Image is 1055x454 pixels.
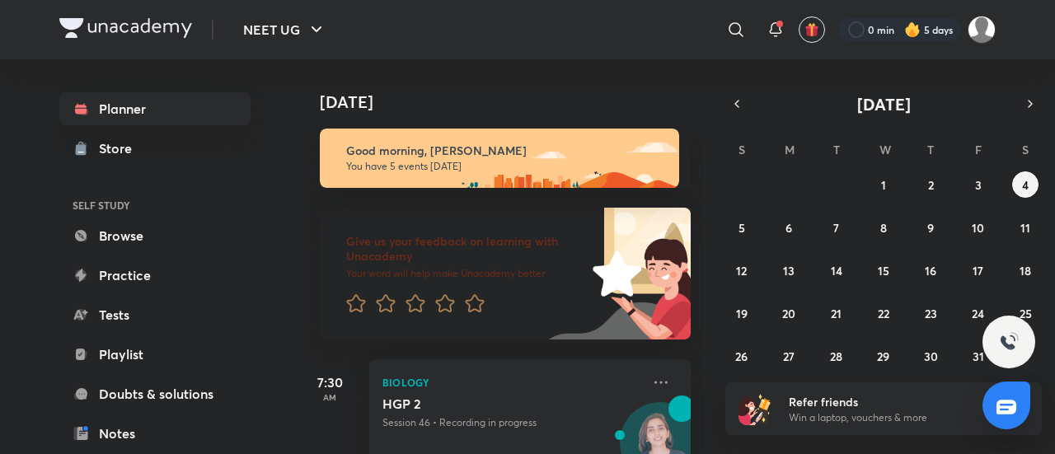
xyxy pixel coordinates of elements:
abbr: October 13, 2025 [783,263,795,278]
a: Tests [59,298,251,331]
button: October 12, 2025 [729,257,755,283]
button: October 8, 2025 [870,214,897,241]
abbr: October 2, 2025 [928,177,934,193]
abbr: Wednesday [879,142,891,157]
abbr: October 29, 2025 [877,349,889,364]
abbr: October 22, 2025 [878,306,889,321]
button: October 25, 2025 [1012,300,1039,326]
button: October 3, 2025 [965,171,992,198]
abbr: Saturday [1022,142,1029,157]
h5: HGP 2 [382,395,588,412]
p: Session 46 • Recording in progress [382,415,641,430]
button: October 15, 2025 [870,257,897,283]
button: avatar [799,16,825,43]
button: October 5, 2025 [729,214,755,241]
button: October 20, 2025 [776,300,802,326]
img: feedback_image [537,208,691,339]
abbr: October 19, 2025 [736,306,748,321]
button: October 7, 2025 [823,214,850,241]
abbr: October 17, 2025 [973,263,983,278]
button: October 17, 2025 [965,257,992,283]
button: October 29, 2025 [870,343,897,369]
h6: SELF STUDY [59,191,251,219]
abbr: October 28, 2025 [830,349,842,364]
button: October 1, 2025 [870,171,897,198]
button: October 4, 2025 [1012,171,1039,198]
button: October 10, 2025 [965,214,992,241]
p: You have 5 events [DATE] [346,160,664,173]
img: referral [738,392,771,425]
abbr: October 6, 2025 [785,220,792,236]
img: ttu [999,332,1019,352]
img: morning [320,129,679,188]
button: October 21, 2025 [823,300,850,326]
button: October 24, 2025 [965,300,992,326]
abbr: October 30, 2025 [924,349,938,364]
h6: Give us your feedback on learning with Unacademy [346,234,587,264]
abbr: October 10, 2025 [972,220,984,236]
button: October 22, 2025 [870,300,897,326]
h4: [DATE] [320,92,707,112]
button: October 23, 2025 [917,300,944,326]
a: Doubts & solutions [59,377,251,410]
abbr: October 20, 2025 [782,306,795,321]
abbr: Tuesday [833,142,840,157]
abbr: Friday [975,142,982,157]
button: October 31, 2025 [965,343,992,369]
button: October 11, 2025 [1012,214,1039,241]
abbr: October 12, 2025 [736,263,747,278]
button: October 19, 2025 [729,300,755,326]
button: October 14, 2025 [823,257,850,283]
abbr: October 18, 2025 [1020,263,1031,278]
button: October 13, 2025 [776,257,802,283]
abbr: October 16, 2025 [925,263,936,278]
abbr: Thursday [927,142,934,157]
abbr: October 27, 2025 [783,349,795,364]
h6: Good morning, [PERSON_NAME] [346,143,664,158]
button: October 28, 2025 [823,343,850,369]
a: Store [59,132,251,165]
a: Notes [59,417,251,450]
a: Company Logo [59,18,192,42]
a: Playlist [59,338,251,371]
abbr: Monday [785,142,795,157]
abbr: October 7, 2025 [833,220,839,236]
button: NEET UG [233,13,336,46]
abbr: Sunday [738,142,745,157]
abbr: October 21, 2025 [831,306,842,321]
a: Planner [59,92,251,125]
button: [DATE] [748,92,1019,115]
button: October 16, 2025 [917,257,944,283]
abbr: October 9, 2025 [927,220,934,236]
abbr: October 11, 2025 [1020,220,1030,236]
abbr: October 15, 2025 [878,263,889,278]
button: October 18, 2025 [1012,257,1039,283]
button: October 27, 2025 [776,343,802,369]
div: Store [99,138,142,158]
abbr: October 24, 2025 [972,306,984,321]
img: avatar [804,22,819,37]
p: Your word will help make Unacademy better [346,267,587,280]
img: Shristi Raj [968,16,996,44]
abbr: October 3, 2025 [975,177,982,193]
button: October 30, 2025 [917,343,944,369]
button: October 9, 2025 [917,214,944,241]
abbr: October 1, 2025 [881,177,886,193]
button: October 26, 2025 [729,343,755,369]
img: Company Logo [59,18,192,38]
a: Practice [59,259,251,292]
span: [DATE] [857,93,911,115]
img: streak [904,21,921,38]
p: Biology [382,372,641,392]
a: Browse [59,219,251,252]
h6: Refer friends [789,393,992,410]
abbr: October 8, 2025 [880,220,887,236]
abbr: October 14, 2025 [831,263,842,278]
abbr: October 4, 2025 [1022,177,1029,193]
abbr: October 23, 2025 [925,306,937,321]
p: AM [297,392,363,402]
h5: 7:30 [297,372,363,392]
abbr: October 25, 2025 [1020,306,1032,321]
button: October 6, 2025 [776,214,802,241]
abbr: October 5, 2025 [738,220,745,236]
